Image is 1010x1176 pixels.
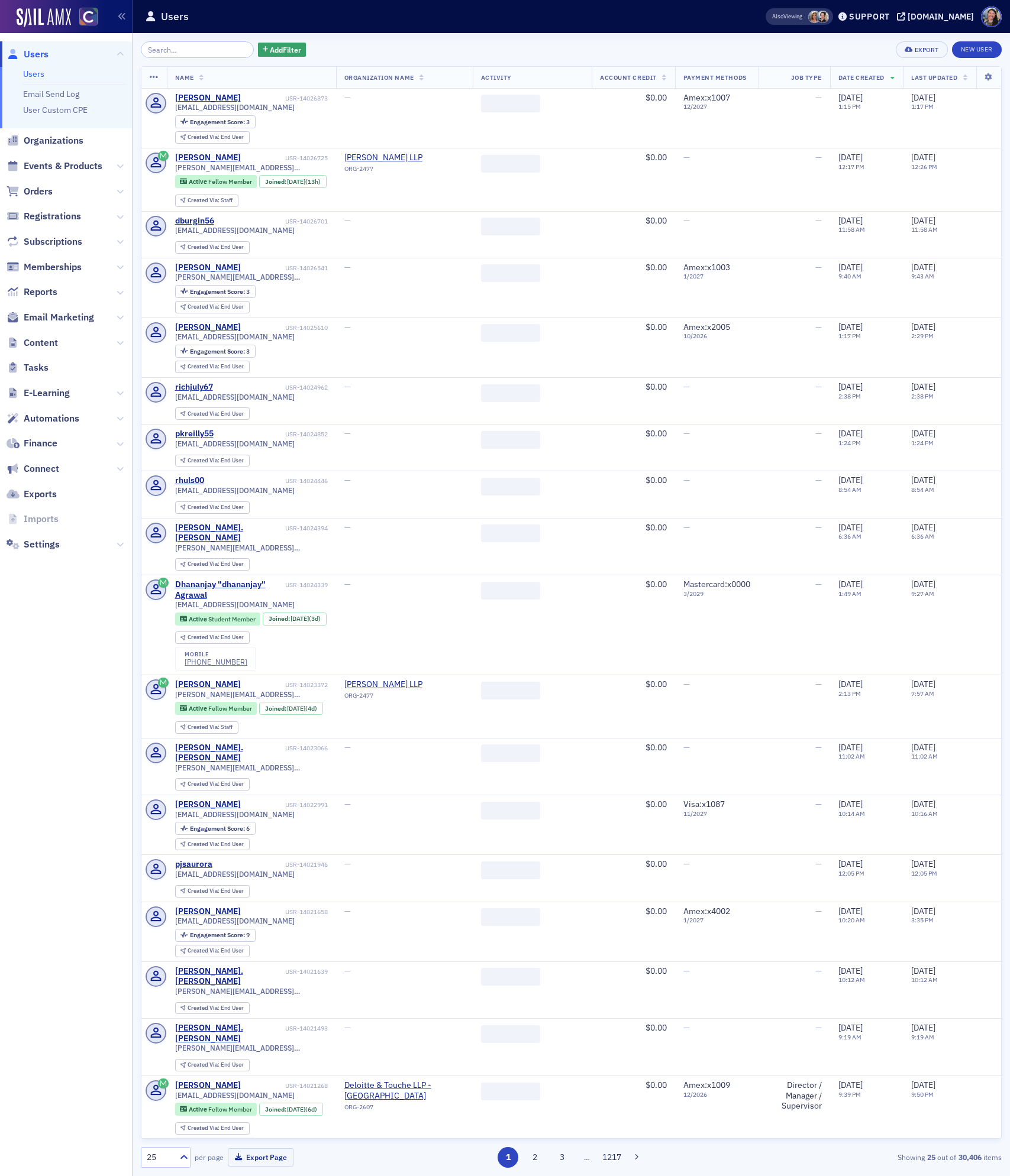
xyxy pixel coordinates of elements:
[215,384,328,391] div: USR-14024962
[24,336,58,349] span: Content
[208,615,256,623] span: Student Member
[188,243,221,251] span: Created Via :
[175,1080,241,1091] a: [PERSON_NAME]
[287,178,321,186] div: (13h)
[175,475,204,486] a: rhuls00
[216,218,328,225] div: USR-14026701
[838,102,861,111] time: 1:15 PM
[915,47,939,53] div: Export
[481,218,540,235] span: ‌
[344,522,351,533] span: —
[911,522,935,533] span: [DATE]
[838,439,861,447] time: 1:24 PM
[600,73,656,82] span: Account Credit
[897,12,978,21] button: [DOMAIN_NAME]
[175,799,241,810] div: [PERSON_NAME]
[190,289,250,295] div: 3
[683,273,750,280] span: 1 / 2027
[683,428,690,439] span: —
[188,456,221,464] span: Created Via :
[161,9,189,24] h1: Users
[188,364,244,370] div: End User
[344,73,414,82] span: Organization Name
[269,615,291,623] span: Joined :
[180,705,251,712] a: Active Fellow Member
[175,73,194,82] span: Name
[188,133,221,141] span: Created Via :
[911,579,935,589] span: [DATE]
[838,73,885,82] span: Date Created
[175,859,212,870] a: pjsaurora
[23,69,44,79] a: Users
[188,411,244,417] div: End User
[7,160,102,173] a: Events & Products
[815,522,822,533] span: —
[7,387,70,400] a: E-Learning
[208,177,252,186] span: Fellow Member
[175,613,261,626] div: Active: Active: Student Member
[175,455,250,467] div: Created Via: End User
[815,92,822,103] span: —
[24,387,70,400] span: E-Learning
[175,103,295,112] span: [EMAIL_ADDRESS][DOMAIN_NAME]
[344,475,351,485] span: —
[79,8,98,26] img: SailAMX
[683,475,690,485] span: —
[481,478,540,495] span: ‌
[141,41,254,58] input: Search…
[7,185,53,198] a: Orders
[838,579,863,589] span: [DATE]
[838,332,861,340] time: 1:17 PM
[911,428,935,439] span: [DATE]
[175,966,283,987] a: [PERSON_NAME].[PERSON_NAME]
[180,615,255,623] a: Active Student Member
[772,12,783,20] div: Also
[263,613,327,626] div: Joined: 2025-09-12 00:00:00
[24,160,102,173] span: Events & Products
[838,589,861,598] time: 1:49 AM
[17,8,71,27] img: SailAMX
[838,485,861,494] time: 8:54 AM
[175,679,241,690] div: [PERSON_NAME]
[208,1105,252,1113] span: Fellow Member
[911,272,934,280] time: 9:43 AM
[188,134,244,141] div: End User
[646,322,667,332] span: $0.00
[646,428,667,439] span: $0.00
[838,163,864,171] time: 12:17 PM
[175,361,250,373] div: Created Via: End User
[838,92,863,103] span: [DATE]
[344,92,351,103] span: —
[188,504,244,511] div: End User
[175,906,241,917] div: [PERSON_NAME]
[7,488,57,501] a: Exports
[185,657,247,666] div: [PHONE_NUMBER]
[188,503,221,511] span: Created Via :
[259,175,327,188] div: Joined: 2025-09-15 00:00:00
[838,225,865,234] time: 11:58 AM
[551,1147,572,1168] button: 3
[190,347,246,355] span: Engagement Score :
[24,311,94,324] span: Email Marketing
[206,477,328,485] div: USR-14024446
[838,392,861,400] time: 2:38 PM
[7,437,57,450] a: Finance
[24,48,49,61] span: Users
[175,429,214,439] a: pkreilly55
[175,1023,283,1044] a: [PERSON_NAME].[PERSON_NAME]
[911,589,934,598] time: 9:27 AM
[344,1080,464,1101] a: Deloitte & Touche LLP - [GEOGRAPHIC_DATA]
[683,679,690,689] span: —
[175,600,295,609] span: [EMAIL_ADDRESS][DOMAIN_NAME]
[175,486,295,495] span: [EMAIL_ADDRESS][DOMAIN_NAME]
[481,384,540,402] span: ‌
[188,561,244,568] div: End User
[175,332,295,341] span: [EMAIL_ADDRESS][DOMAIN_NAME]
[24,437,57,450] span: Finance
[683,262,730,273] span: Amex : x1003
[258,43,306,57] button: AddFilter
[24,261,82,274] span: Memberships
[838,262,863,273] span: [DATE]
